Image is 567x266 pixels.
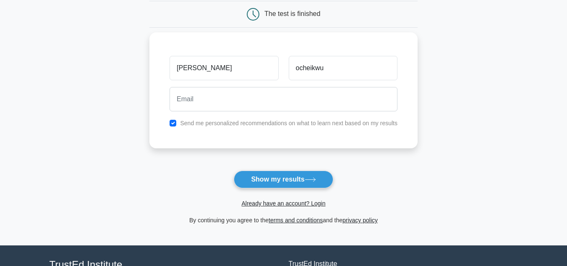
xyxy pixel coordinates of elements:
[234,171,333,188] button: Show my results
[170,56,278,80] input: First name
[144,215,423,225] div: By continuing you agree to the and the
[342,217,378,224] a: privacy policy
[170,87,397,111] input: Email
[241,200,325,207] a: Already have an account? Login
[289,56,397,80] input: Last name
[269,217,323,224] a: terms and conditions
[180,120,397,126] label: Send me personalized recommendations on what to learn next based on my results
[264,10,320,17] div: The test is finished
